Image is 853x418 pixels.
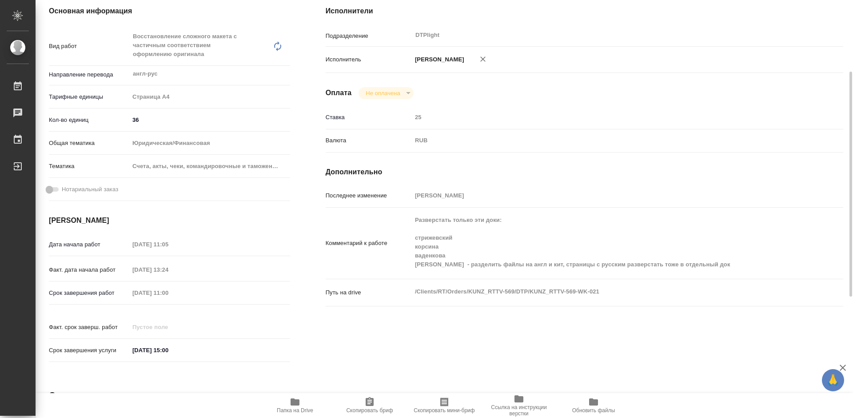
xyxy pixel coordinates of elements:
p: Общая тематика [49,139,129,148]
span: Нотариальный заказ [62,185,118,194]
span: Скопировать мини-бриф [414,407,474,414]
textarea: /Clients/RT/Orders/KUNZ_RTTV-569/DTP/KUNZ_RTTV-569-WK-021 [412,284,800,299]
input: Пустое поле [412,189,800,202]
p: Ставка [326,113,412,122]
button: Не оплачена [363,89,403,97]
p: Дата начала работ [49,240,129,249]
span: Скопировать бриф [346,407,393,414]
p: Факт. дата начала работ [49,265,129,274]
div: Юридическая/Финансовая [129,136,290,151]
p: Валюта [326,136,412,145]
p: Комментарий к работе [326,239,412,248]
button: Удалить исполнителя [473,49,493,69]
input: Пустое поле [412,111,800,124]
p: Подразделение [326,32,412,40]
button: Скопировать бриф [332,393,407,418]
h4: [PERSON_NAME] [49,215,290,226]
button: 🙏 [822,369,844,391]
button: Обновить файлы [556,393,631,418]
button: Папка на Drive [258,393,332,418]
button: Скопировать мини-бриф [407,393,482,418]
input: Пустое поле [129,286,207,299]
p: Направление перевода [49,70,129,79]
p: Исполнитель [326,55,412,64]
h4: Дополнительно [326,167,843,177]
textarea: Разверстать только эти доки: стрижевский корсина ваденкова [PERSON_NAME] - разделить файлы на анг... [412,213,800,272]
h4: Оплата [326,88,352,98]
h4: Исполнители [326,6,843,16]
p: Кол-во единиц [49,116,129,125]
p: Путь на drive [326,288,412,297]
input: Пустое поле [129,321,207,334]
input: Пустое поле [129,263,207,276]
div: Не оплачена [359,87,413,99]
span: Ссылка на инструкции верстки [487,404,551,417]
p: Последнее изменение [326,191,412,200]
p: Факт. срок заверш. работ [49,323,129,332]
h2: Заказ [49,389,78,403]
div: RUB [412,133,800,148]
div: Страница А4 [129,89,290,104]
p: Срок завершения услуги [49,346,129,355]
input: ✎ Введи что-нибудь [129,344,207,357]
input: Пустое поле [129,238,207,251]
div: Счета, акты, чеки, командировочные и таможенные документы [129,159,290,174]
p: [PERSON_NAME] [412,55,464,64]
p: Срок завершения работ [49,289,129,297]
span: Папка на Drive [277,407,313,414]
p: Тематика [49,162,129,171]
p: Вид работ [49,42,129,51]
h4: Основная информация [49,6,290,16]
span: Обновить файлы [572,407,615,414]
span: 🙏 [825,371,841,390]
p: Тарифные единицы [49,92,129,101]
button: Ссылка на инструкции верстки [482,393,556,418]
input: ✎ Введи что-нибудь [129,113,290,126]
